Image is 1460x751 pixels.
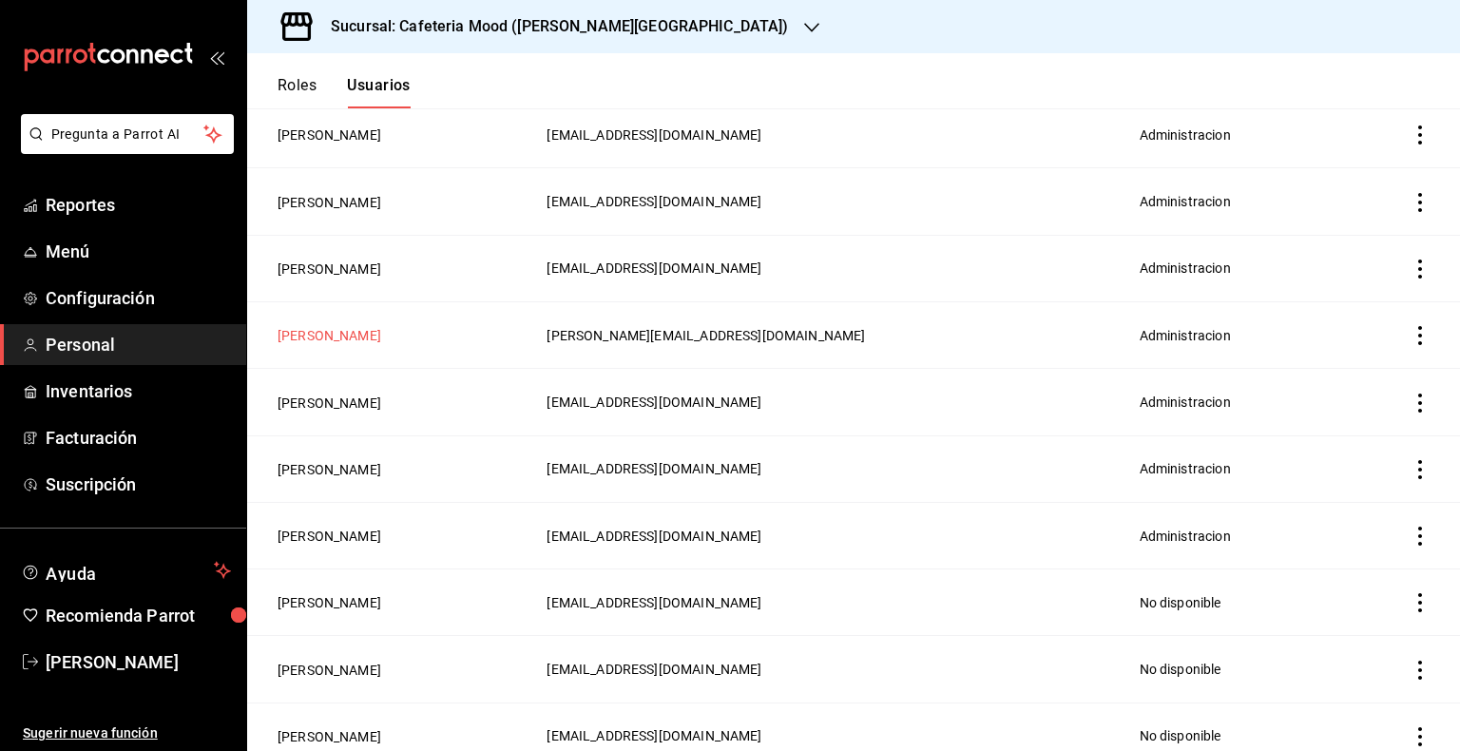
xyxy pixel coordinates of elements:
button: actions [1411,193,1430,212]
td: No disponible [1128,636,1339,703]
span: Facturación [46,425,231,451]
span: Menú [46,239,231,264]
span: [EMAIL_ADDRESS][DOMAIN_NAME] [547,529,761,544]
button: actions [1411,260,1430,279]
span: [EMAIL_ADDRESS][DOMAIN_NAME] [547,461,761,476]
span: Administracion [1140,260,1231,276]
div: navigation tabs [278,76,411,108]
span: [EMAIL_ADDRESS][DOMAIN_NAME] [547,395,761,410]
span: [EMAIL_ADDRESS][DOMAIN_NAME] [547,194,761,209]
span: Administracion [1140,395,1231,410]
span: Reportes [46,192,231,218]
button: [PERSON_NAME] [278,125,381,144]
span: Administracion [1140,194,1231,209]
button: open_drawer_menu [209,49,224,65]
button: [PERSON_NAME] [278,326,381,345]
button: [PERSON_NAME] [278,661,381,680]
button: [PERSON_NAME] [278,193,381,212]
button: actions [1411,661,1430,680]
span: Pregunta a Parrot AI [51,125,204,144]
span: [EMAIL_ADDRESS][DOMAIN_NAME] [547,127,761,143]
span: Administracion [1140,461,1231,476]
button: [PERSON_NAME] [278,260,381,279]
td: No disponible [1128,569,1339,636]
span: Administracion [1140,529,1231,544]
span: [EMAIL_ADDRESS][DOMAIN_NAME] [547,728,761,743]
span: Personal [46,332,231,357]
span: Administracion [1140,328,1231,343]
span: Sugerir nueva función [23,723,231,743]
a: Pregunta a Parrot AI [13,138,234,158]
span: Inventarios [46,378,231,404]
span: Ayuda [46,559,206,582]
button: [PERSON_NAME] [278,727,381,746]
button: [PERSON_NAME] [278,527,381,546]
span: Configuración [46,285,231,311]
span: [EMAIL_ADDRESS][DOMAIN_NAME] [547,595,761,610]
span: [PERSON_NAME][EMAIL_ADDRESS][DOMAIN_NAME] [547,328,865,343]
button: [PERSON_NAME] [278,593,381,612]
button: actions [1411,460,1430,479]
button: actions [1411,593,1430,612]
button: actions [1411,394,1430,413]
span: [EMAIL_ADDRESS][DOMAIN_NAME] [547,260,761,276]
button: Pregunta a Parrot AI [21,114,234,154]
span: [EMAIL_ADDRESS][DOMAIN_NAME] [547,662,761,677]
span: Administracion [1140,127,1231,143]
button: actions [1411,125,1430,144]
button: actions [1411,326,1430,345]
span: Recomienda Parrot [46,603,231,628]
button: [PERSON_NAME] [278,394,381,413]
span: [PERSON_NAME] [46,649,231,675]
button: Usuarios [347,76,411,108]
button: Roles [278,76,317,108]
button: [PERSON_NAME] [278,460,381,479]
h3: Sucursal: Cafeteria Mood ([PERSON_NAME][GEOGRAPHIC_DATA]) [316,15,789,38]
button: actions [1411,727,1430,746]
span: Suscripción [46,472,231,497]
button: actions [1411,527,1430,546]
